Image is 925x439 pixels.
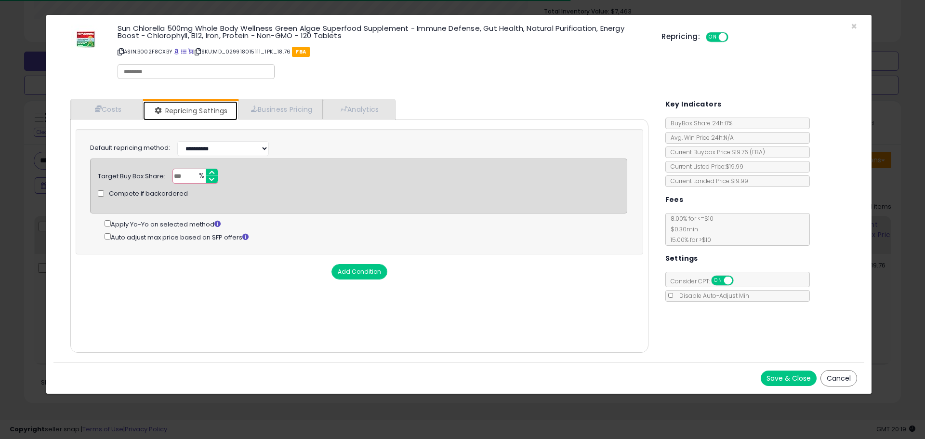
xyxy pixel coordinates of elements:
button: Add Condition [331,264,387,279]
img: 41pmYJ6pPdL._SL60_.jpg [71,25,100,53]
h3: Sun Chlorella 500mg Whole Body Wellness Green Algae Superfood Supplement - Immune Defense, Gut He... [118,25,647,39]
div: Target Buy Box Share: [98,169,165,181]
span: % [193,169,209,184]
p: ASIN: B002F8CXBY | SKU: MD_029918015111_1PK_18.76 [118,44,647,59]
span: ON [707,33,719,41]
a: Costs [71,99,143,119]
span: Disable Auto-Adjust Min [674,292,749,300]
button: Save & Close [761,371,817,386]
span: Compete if backordered [109,189,188,199]
h5: Fees [665,194,684,206]
a: Your listing only [188,48,193,55]
span: $0.30 min [666,225,698,233]
span: ON [712,277,724,285]
span: Consider CPT: [666,277,746,285]
h5: Repricing: [661,33,700,40]
h5: Key Indicators [665,98,722,110]
span: ( FBA ) [750,148,765,156]
h5: Settings [665,253,698,265]
a: All offer listings [181,48,186,55]
span: FBA [292,47,310,57]
span: $19.76 [731,148,765,156]
span: 8.00 % for <= $10 [666,214,714,244]
span: OFF [727,33,742,41]
span: Avg. Win Price 24h: N/A [666,133,734,142]
span: 15.00 % for > $10 [666,236,711,244]
span: Current Landed Price: $19.99 [666,177,748,185]
span: Current Buybox Price: [666,148,765,156]
div: Auto adjust max price based on SFP offers [105,231,627,242]
a: Analytics [323,99,394,119]
button: Cancel [820,370,857,386]
a: BuyBox page [174,48,179,55]
a: Repricing Settings [143,101,238,120]
span: × [851,19,857,33]
label: Default repricing method: [90,144,170,153]
span: OFF [732,277,747,285]
a: Business Pricing [238,99,323,119]
span: BuyBox Share 24h: 0% [666,119,732,127]
span: Current Listed Price: $19.99 [666,162,743,171]
div: Apply Yo-Yo on selected method [105,218,627,229]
